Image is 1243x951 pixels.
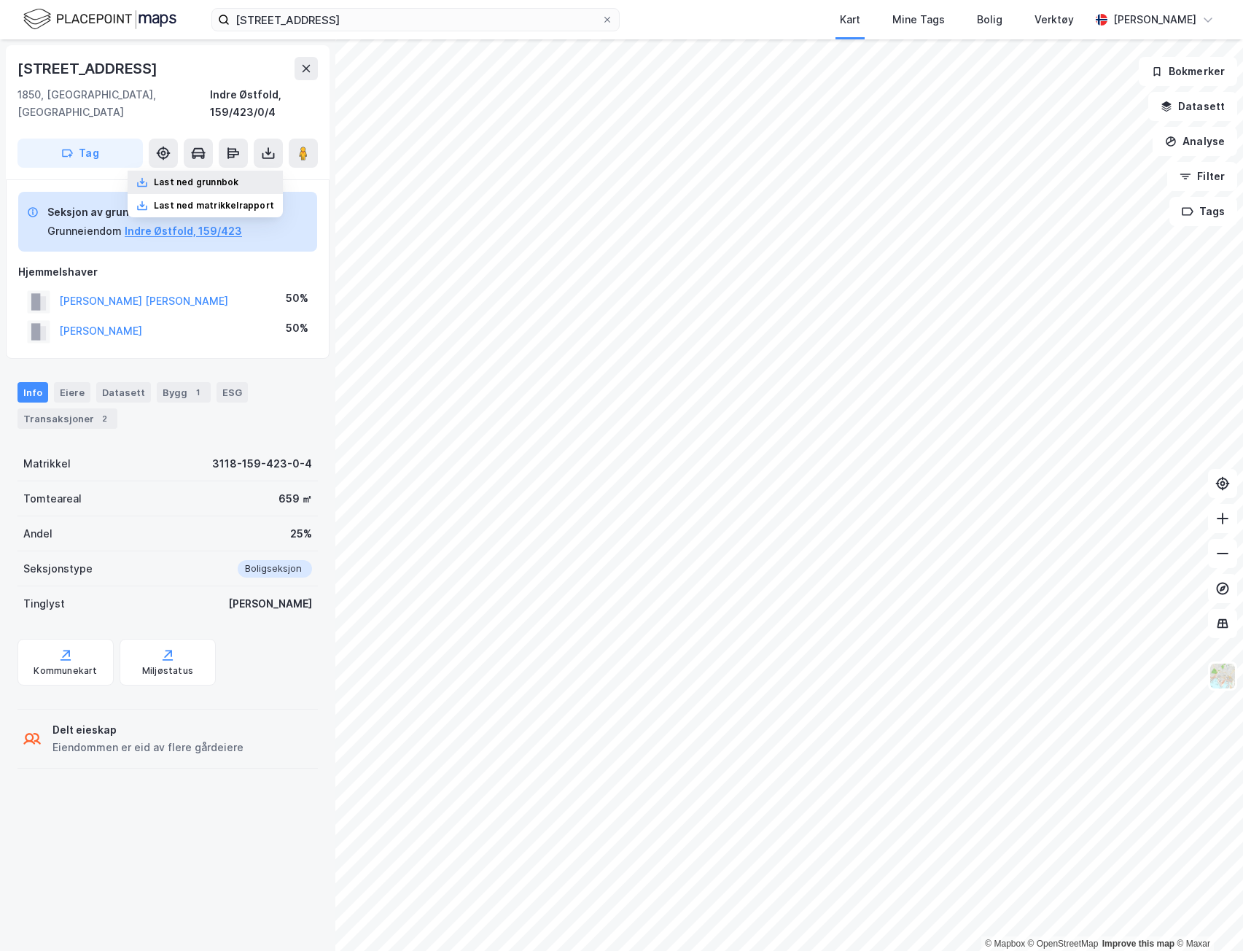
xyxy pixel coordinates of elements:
a: Improve this map [1102,939,1174,949]
iframe: Chat Widget [1170,881,1243,951]
div: Info [17,382,48,403]
div: Seksjon av grunneiendom [47,203,242,221]
div: Kontrollprogram for chat [1170,881,1243,951]
div: Delt eieskap [52,721,243,739]
div: Hjemmelshaver [18,263,317,281]
button: Filter [1167,162,1237,191]
div: Last ned grunnbok [154,176,238,188]
a: OpenStreetMap [1028,939,1099,949]
div: Last ned matrikkelrapport [154,200,274,211]
button: Bokmerker [1139,57,1237,86]
button: Analyse [1153,127,1237,156]
img: logo.f888ab2527a4732fd821a326f86c7f29.svg [23,7,176,32]
div: [PERSON_NAME] [1113,11,1196,28]
div: Andel [23,525,52,543]
div: Transaksjoner [17,408,117,429]
div: 50% [286,290,308,307]
div: 659 ㎡ [278,490,312,508]
div: Matrikkel [23,455,71,473]
div: Tinglyst [23,595,65,613]
input: Søk på adresse, matrikkel, gårdeiere, leietakere eller personer [230,9,601,31]
div: 1 [190,385,205,400]
div: 25% [290,525,312,543]
div: Bolig [977,11,1002,28]
div: Eiere [54,382,90,403]
div: Verktøy [1034,11,1074,28]
button: Tag [17,139,143,168]
div: Seksjonstype [23,560,93,578]
div: Kart [840,11,860,28]
div: [STREET_ADDRESS] [17,57,160,80]
div: 1850, [GEOGRAPHIC_DATA], [GEOGRAPHIC_DATA] [17,86,210,121]
div: Eiendommen er eid av flere gårdeiere [52,739,243,756]
div: Grunneiendom [47,222,122,240]
div: Mine Tags [892,11,945,28]
div: Kommunekart [34,665,97,677]
div: 50% [286,319,308,337]
button: Indre Østfold, 159/423 [125,222,242,240]
div: Miljøstatus [142,665,193,677]
button: Tags [1169,197,1237,226]
div: 2 [97,411,112,426]
div: Indre Østfold, 159/423/0/4 [210,86,318,121]
div: 3118-159-423-0-4 [212,455,312,473]
div: Bygg [157,382,211,403]
div: [PERSON_NAME] [228,595,312,613]
div: ESG [217,382,248,403]
button: Datasett [1148,92,1237,121]
div: Tomteareal [23,490,82,508]
img: Z [1209,662,1236,690]
div: Datasett [96,382,151,403]
a: Mapbox [985,939,1025,949]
